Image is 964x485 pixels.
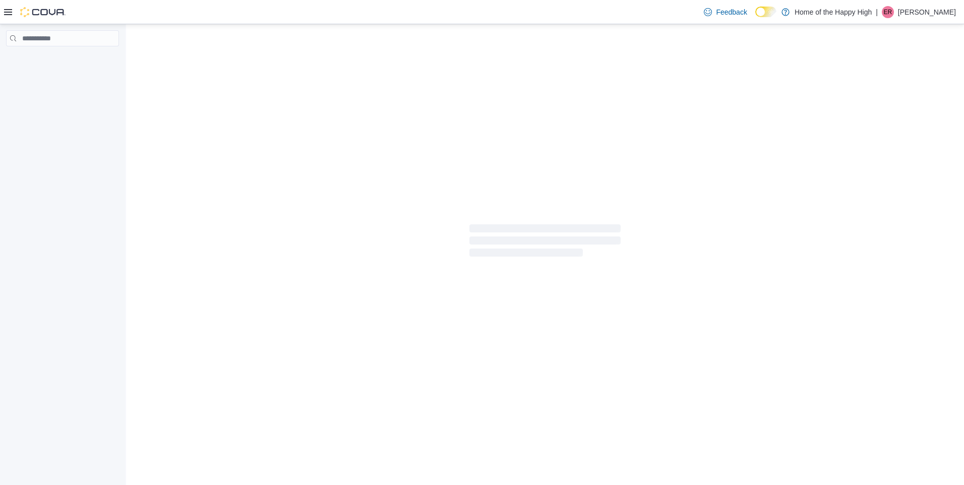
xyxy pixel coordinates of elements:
[884,6,892,18] span: ER
[700,2,751,22] a: Feedback
[6,48,119,73] nav: Complex example
[755,7,776,17] input: Dark Mode
[898,6,956,18] p: [PERSON_NAME]
[876,6,878,18] p: |
[882,6,894,18] div: Edward Renzi
[795,6,872,18] p: Home of the Happy High
[716,7,747,17] span: Feedback
[469,226,621,259] span: Loading
[20,7,66,17] img: Cova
